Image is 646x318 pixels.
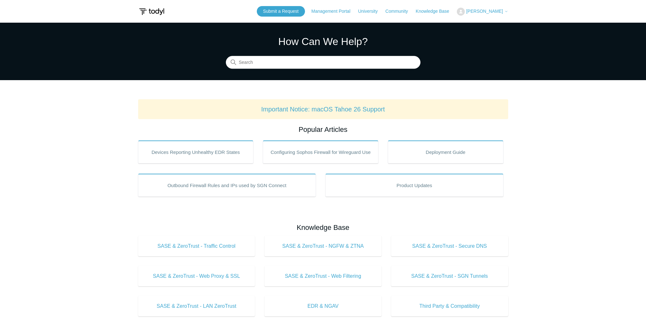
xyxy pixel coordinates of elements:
a: SASE & ZeroTrust - Traffic Control [138,236,255,256]
a: Outbound Firewall Rules and IPs used by SGN Connect [138,174,316,197]
input: Search [226,56,420,69]
a: Product Updates [325,174,503,197]
a: SASE & ZeroTrust - SGN Tunnels [391,266,508,286]
a: Deployment Guide [388,140,503,163]
h2: Knowledge Base [138,222,508,233]
span: Third Party & Compatibility [401,302,499,310]
a: Devices Reporting Unhealthy EDR States [138,140,254,163]
a: Important Notice: macOS Tahoe 26 Support [261,106,385,113]
span: SASE & ZeroTrust - NGFW & ZTNA [274,242,372,250]
span: SASE & ZeroTrust - Web Proxy & SSL [148,272,246,280]
a: SASE & ZeroTrust - NGFW & ZTNA [264,236,382,256]
span: SASE & ZeroTrust - Web Filtering [274,272,372,280]
a: University [358,8,384,15]
span: SASE & ZeroTrust - LAN ZeroTrust [148,302,246,310]
span: EDR & NGAV [274,302,372,310]
a: EDR & NGAV [264,296,382,316]
a: Submit a Request [257,6,305,17]
span: SASE & ZeroTrust - Secure DNS [401,242,499,250]
a: SASE & ZeroTrust - Secure DNS [391,236,508,256]
span: SASE & ZeroTrust - SGN Tunnels [401,272,499,280]
a: Community [385,8,414,15]
a: SASE & ZeroTrust - Web Proxy & SSL [138,266,255,286]
img: Todyl Support Center Help Center home page [138,6,165,18]
h1: How Can We Help? [226,34,420,49]
a: SASE & ZeroTrust - Web Filtering [264,266,382,286]
span: [PERSON_NAME] [466,9,503,14]
h2: Popular Articles [138,124,508,135]
a: Management Portal [311,8,357,15]
a: Knowledge Base [416,8,456,15]
a: Configuring Sophos Firewall for Wireguard Use [263,140,378,163]
button: [PERSON_NAME] [457,8,508,16]
a: Third Party & Compatibility [391,296,508,316]
span: SASE & ZeroTrust - Traffic Control [148,242,246,250]
a: SASE & ZeroTrust - LAN ZeroTrust [138,296,255,316]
